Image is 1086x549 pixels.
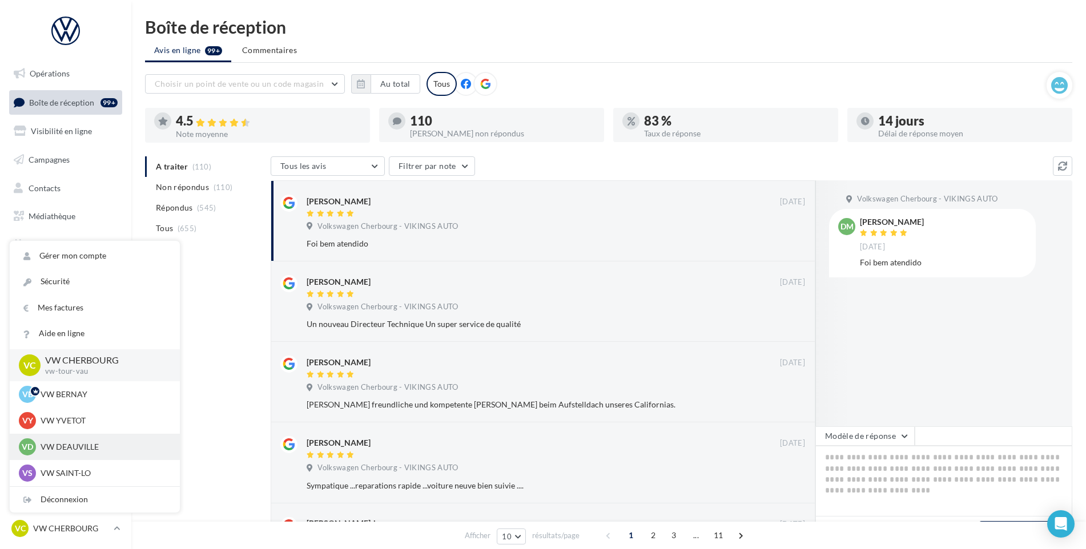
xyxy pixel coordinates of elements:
[317,463,458,473] span: Volkswagen Cherbourg - VIKINGS AUTO
[41,467,166,479] p: VW SAINT-LO
[155,79,324,88] span: Choisir un point de vente ou un code magasin
[156,223,173,234] span: Tous
[465,530,490,541] span: Afficher
[840,221,854,232] span: DM
[7,299,124,333] a: Campagnes DataOnDemand
[665,526,683,544] span: 3
[497,528,526,544] button: 10
[317,382,458,393] span: Volkswagen Cherbourg - VIKINGS AUTO
[156,202,193,213] span: Répondus
[307,276,371,288] div: [PERSON_NAME]
[22,441,33,453] span: VD
[7,119,124,143] a: Visibilité en ligne
[22,415,33,426] span: VY
[307,238,731,249] div: Foi bem atendido
[389,156,475,176] button: Filtrer par note
[644,526,662,544] span: 2
[307,480,731,491] div: Sympatique ...reparations rapide ...voiture neuve bien suivie ....
[29,211,75,221] span: Médiathèque
[29,240,67,249] span: Calendrier
[860,257,1027,268] div: Foi bem atendido
[9,518,122,539] a: VC VW CHERBOURG
[197,203,216,212] span: (545)
[878,115,1063,127] div: 14 jours
[815,426,915,446] button: Modèle de réponse
[709,526,728,544] span: 11
[307,318,731,330] div: Un nouveau Directeur Technique Un super service de qualité
[7,62,124,86] a: Opérations
[33,523,109,534] p: VW CHERBOURG
[29,183,61,192] span: Contacts
[351,74,420,94] button: Au total
[780,197,805,207] span: [DATE]
[317,302,458,312] span: Volkswagen Cherbourg - VIKINGS AUTO
[178,224,197,233] span: (655)
[22,389,33,400] span: VB
[307,518,391,529] div: [PERSON_NAME]-horn
[644,115,829,127] div: 83 %
[410,130,595,138] div: [PERSON_NAME] non répondus
[10,295,180,321] a: Mes factures
[145,74,345,94] button: Choisir un point de vente ou un code magasin
[878,130,1063,138] div: Délai de réponse moyen
[41,415,166,426] p: VW YVETOT
[7,233,124,257] a: Calendrier
[214,183,233,192] span: (110)
[10,321,180,346] a: Aide en ligne
[10,269,180,294] a: Sécurité
[176,115,361,128] div: 4.5
[307,357,371,368] div: [PERSON_NAME]
[41,441,166,453] p: VW DEAUVILLE
[242,45,297,56] span: Commentaires
[780,438,805,449] span: [DATE]
[307,196,371,207] div: [PERSON_NAME]
[371,74,420,94] button: Au total
[532,530,580,541] span: résultats/page
[860,218,924,226] div: [PERSON_NAME]
[780,519,805,530] span: [DATE]
[45,354,162,367] p: VW CHERBOURG
[7,90,124,115] a: Boîte de réception99+
[1047,510,1075,538] div: Open Intercom Messenger
[687,526,705,544] span: ...
[7,176,124,200] a: Contacts
[15,523,26,534] span: VC
[145,18,1072,35] div: Boîte de réception
[622,526,640,544] span: 1
[176,130,361,138] div: Note moyenne
[156,181,209,193] span: Non répondus
[317,221,458,232] span: Volkswagen Cherbourg - VIKINGS AUTO
[22,467,33,479] span: VS
[780,277,805,288] span: [DATE]
[502,532,512,541] span: 10
[307,399,731,410] div: [PERSON_NAME] freundliche und kompetente [PERSON_NAME] beim Aufstelldach unseres Californias.
[427,72,457,96] div: Tous
[280,161,327,171] span: Tous les avis
[860,242,885,252] span: [DATE]
[10,243,180,269] a: Gérer mon compte
[41,389,166,400] p: VW BERNAY
[857,194,997,204] span: Volkswagen Cherbourg - VIKINGS AUTO
[644,130,829,138] div: Taux de réponse
[100,98,118,107] div: 99+
[23,358,36,372] span: VC
[7,148,124,172] a: Campagnes
[31,126,92,136] span: Visibilité en ligne
[10,487,180,512] div: Déconnexion
[7,261,124,295] a: PLV et print personnalisable
[29,155,70,164] span: Campagnes
[271,156,385,176] button: Tous les avis
[45,366,162,377] p: vw-tour-vau
[7,204,124,228] a: Médiathèque
[780,358,805,368] span: [DATE]
[29,97,94,107] span: Boîte de réception
[307,437,371,449] div: [PERSON_NAME]
[410,115,595,127] div: 110
[30,68,70,78] span: Opérations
